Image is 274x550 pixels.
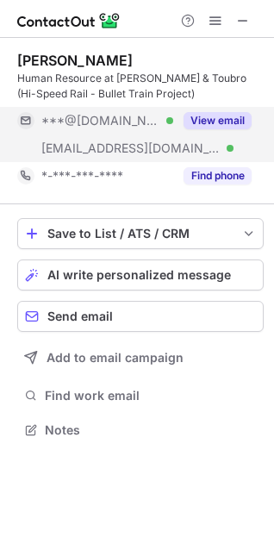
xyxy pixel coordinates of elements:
[17,71,264,102] div: Human Resource at [PERSON_NAME] & Toubro (Hi-Speed Rail - Bullet Train Project)
[17,418,264,442] button: Notes
[47,309,113,323] span: Send email
[45,388,257,403] span: Find work email
[47,227,234,241] div: Save to List / ATS / CRM
[17,218,264,249] button: save-profile-one-click
[45,422,257,438] span: Notes
[17,10,121,31] img: ContactOut v5.3.10
[47,351,184,365] span: Add to email campaign
[17,259,264,291] button: AI write personalized message
[47,268,231,282] span: AI write personalized message
[17,301,264,332] button: Send email
[41,113,160,128] span: ***@[DOMAIN_NAME]
[17,52,133,69] div: [PERSON_NAME]
[17,342,264,373] button: Add to email campaign
[184,112,252,129] button: Reveal Button
[17,384,264,408] button: Find work email
[184,167,252,184] button: Reveal Button
[41,141,221,156] span: [EMAIL_ADDRESS][DOMAIN_NAME]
